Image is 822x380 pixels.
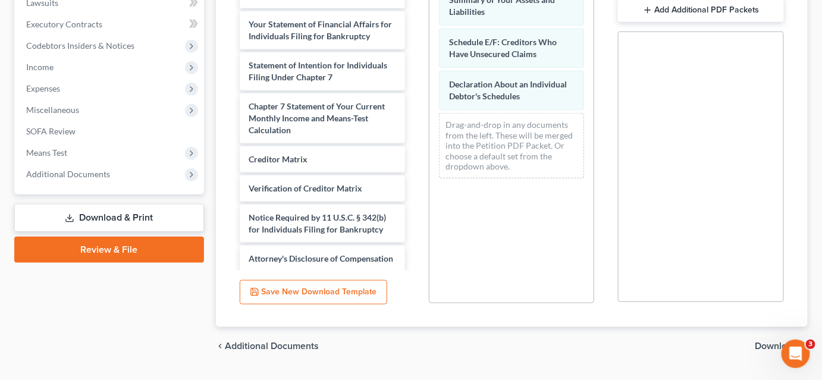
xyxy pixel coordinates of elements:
span: Expenses [26,83,60,93]
span: Executory Contracts [26,19,102,29]
span: Income [26,62,54,72]
span: SOFA Review [26,126,76,136]
a: Download & Print [14,204,204,232]
span: Your Statement of Financial Affairs for Individuals Filing for Bankruptcy [249,19,393,41]
span: Chapter 7 Statement of Your Current Monthly Income and Means-Test Calculation [249,101,385,135]
span: Statement of Intention for Individuals Filing Under Chapter 7 [249,60,388,82]
span: Means Test [26,147,67,158]
span: Additional Documents [225,341,319,351]
span: Creditor Matrix [249,154,308,164]
button: Download chevron_right [755,341,808,351]
span: Attorney's Disclosure of Compensation [249,253,394,263]
a: SOFA Review [17,121,204,142]
span: Codebtors Insiders & Notices [26,40,134,51]
button: Save New Download Template [240,280,387,305]
span: Miscellaneous [26,105,79,115]
span: Download [755,341,798,351]
span: Notice Required by 11 U.S.C. § 342(b) for Individuals Filing for Bankruptcy [249,212,387,234]
span: Declaration About an Individual Debtor's Schedules [449,79,567,101]
div: Drag-and-drop in any documents from the left. These will be merged into the Petition PDF Packet. ... [439,113,584,178]
iframe: Intercom live chat [782,340,810,368]
span: Additional Documents [26,169,110,179]
span: 3 [806,340,815,349]
a: Executory Contracts [17,14,204,35]
a: Review & File [14,237,204,263]
span: Verification of Creditor Matrix [249,183,363,193]
a: chevron_left Additional Documents [216,341,319,351]
span: Schedule E/F: Creditors Who Have Unsecured Claims [449,37,557,59]
i: chevron_left [216,341,225,351]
